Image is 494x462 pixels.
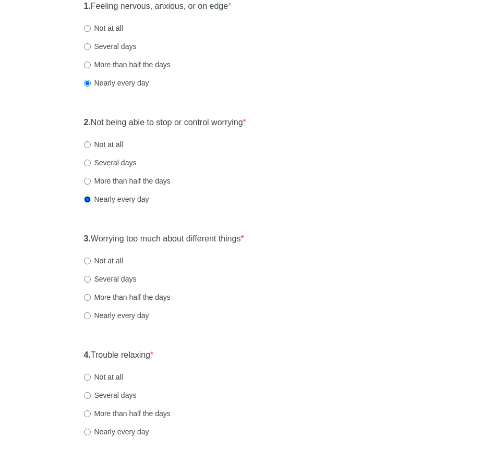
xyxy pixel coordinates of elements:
[84,350,91,359] strong: 4.
[84,139,123,150] label: Not at all
[84,178,91,185] input: More than half the days
[84,1,232,13] label: Feeling nervous, anxious, or on edge
[84,233,244,245] label: Worrying too much about different things
[84,25,91,32] input: Not at all
[84,196,91,203] input: Nearly every day
[84,276,91,283] input: Several days
[84,374,91,381] input: Not at all
[84,294,91,301] input: More than half the days
[84,390,137,400] label: Several days
[84,118,91,127] strong: 2.
[84,256,123,266] label: Not at all
[84,141,91,148] input: Not at all
[84,274,137,284] label: Several days
[84,117,246,129] label: Not being able to stop or control worrying
[84,23,123,33] label: Not at all
[84,429,91,435] input: Nearly every day
[84,157,137,168] label: Several days
[84,160,91,166] input: Several days
[84,427,149,437] label: Nearly every day
[84,349,154,361] label: Trouble relaxing
[84,2,91,10] strong: 1.
[84,410,91,417] input: More than half the days
[84,43,91,50] input: Several days
[84,372,123,382] label: Not at all
[84,41,137,52] label: Several days
[84,194,149,204] label: Nearly every day
[84,392,91,399] input: Several days
[84,258,91,264] input: Not at all
[84,59,171,70] label: More than half the days
[84,80,91,87] input: Nearly every day
[84,176,171,186] label: More than half the days
[84,310,149,321] label: Nearly every day
[84,292,171,302] label: More than half the days
[84,312,91,319] input: Nearly every day
[84,234,91,243] strong: 3.
[84,78,149,88] label: Nearly every day
[84,62,91,68] input: More than half the days
[84,408,171,419] label: More than half the days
